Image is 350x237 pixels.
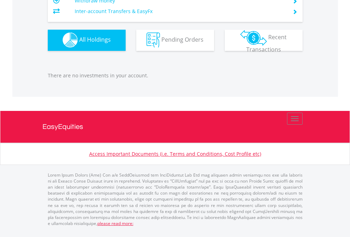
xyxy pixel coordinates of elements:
[75,6,284,17] td: Inter-account Transfers & EasyFx
[48,72,303,79] p: There are no investments in your account.
[89,150,261,157] a: Access Important Documents (i.e. Terms and Conditions, Cost Profile etc)
[97,220,133,226] a: please read more:
[161,36,203,43] span: Pending Orders
[225,30,303,51] button: Recent Transactions
[136,30,214,51] button: Pending Orders
[147,32,160,48] img: pending_instructions-wht.png
[48,172,303,226] p: Lorem Ipsum Dolors (Ame) Con a/e SeddOeiusmod tem InciDiduntut Lab Etd mag aliquaen admin veniamq...
[42,111,308,143] a: EasyEquities
[240,30,267,46] img: transactions-zar-wht.png
[246,33,287,53] span: Recent Transactions
[63,32,78,48] img: holdings-wht.png
[79,36,111,43] span: All Holdings
[48,30,126,51] button: All Holdings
